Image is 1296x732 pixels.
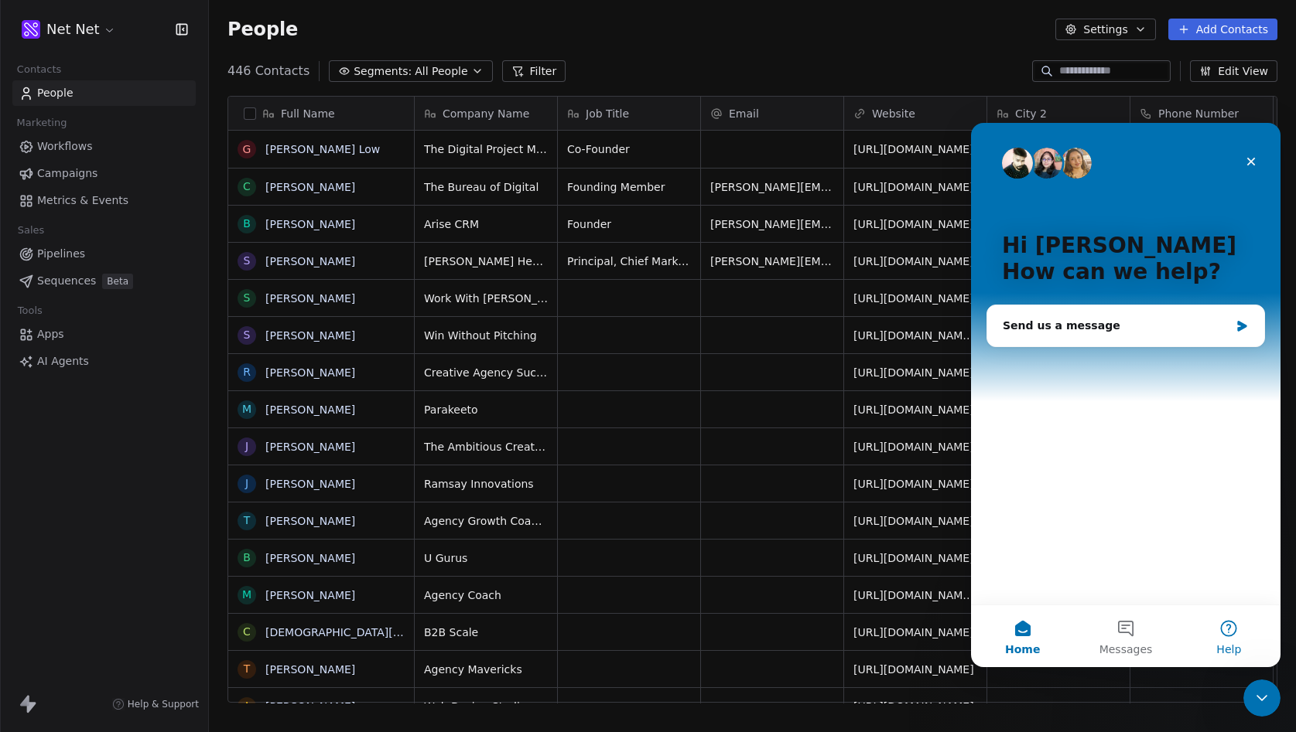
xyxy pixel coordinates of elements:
[424,365,548,380] span: Creative Agency Success
[424,291,548,306] span: Work With [PERSON_NAME]
[971,123,1281,667] iframe: Intercom live chat
[37,246,85,262] span: Pipelines
[245,698,248,714] div: J
[243,624,251,640] div: C
[567,141,691,157] span: Co-Founder
[424,699,548,714] span: Web Design Studio Accelerator
[12,80,196,106] a: People
[265,218,355,230] a: [PERSON_NAME]
[243,179,251,195] div: C
[853,478,974,490] a: [URL][DOMAIN_NAME]
[265,255,355,267] a: [PERSON_NAME]
[424,513,548,529] span: Agency Growth Coaching
[567,179,691,195] span: Founding Member
[853,329,1064,342] a: [URL][DOMAIN_NAME][PERSON_NAME]
[243,216,251,232] div: B
[710,179,834,195] span: [PERSON_NAME][EMAIL_ADDRESS][DOMAIN_NAME]
[424,254,548,269] span: [PERSON_NAME] Healthcare Marketing
[424,439,548,455] span: The Ambitious Creatives
[265,181,355,193] a: [PERSON_NAME]
[558,97,700,130] div: Job Title
[586,106,629,121] span: Job Title
[244,661,251,677] div: T
[844,97,987,130] div: Website
[227,62,309,80] span: 446 Contacts
[281,106,335,121] span: Full Name
[265,143,380,155] a: [PERSON_NAME] Low
[244,290,251,306] div: S
[701,97,843,130] div: Email
[265,366,355,379] a: [PERSON_NAME]
[11,219,51,242] span: Sales
[265,478,355,490] a: [PERSON_NAME]
[19,16,119,43] button: Net Net
[853,255,974,267] a: [URL][DOMAIN_NAME]
[244,327,251,343] div: S
[853,218,974,230] a: [URL][DOMAIN_NAME]
[424,179,548,195] span: The Bureau of Digital
[12,322,196,347] a: Apps
[415,63,467,80] span: All People
[853,366,974,379] a: [URL][DOMAIN_NAME]
[853,143,974,155] a: [URL][DOMAIN_NAME]
[424,141,548,157] span: The Digital Project Manager
[872,106,915,121] span: Website
[112,698,199,710] a: Help & Support
[102,274,133,289] span: Beta
[853,663,974,676] a: [URL][DOMAIN_NAME]
[12,161,196,186] a: Campaigns
[1158,106,1239,121] span: Phone Number
[265,515,355,527] a: [PERSON_NAME]
[245,438,248,455] div: J
[242,587,251,603] div: M
[243,141,251,158] div: G
[987,97,1130,130] div: City 2
[853,515,974,527] a: [URL][DOMAIN_NAME]
[244,512,251,529] div: T
[12,134,196,159] a: Workflows
[1015,106,1047,121] span: City 2
[1190,60,1277,82] button: Edit View
[1243,679,1281,717] iframe: Intercom live chat
[244,253,251,269] div: S
[228,131,415,703] div: grid
[443,106,529,121] span: Company Name
[265,663,355,676] a: [PERSON_NAME]
[729,106,759,121] span: Email
[502,60,566,82] button: Filter
[10,58,68,81] span: Contacts
[37,138,93,155] span: Workflows
[12,241,196,267] a: Pipelines
[853,626,974,638] a: [URL][DOMAIN_NAME]
[37,326,64,342] span: Apps
[245,475,248,492] div: J
[424,587,548,603] span: Agency Coach
[12,349,196,374] a: AI Agents
[242,401,251,417] div: M
[1168,19,1277,40] button: Add Contacts
[37,85,74,101] span: People
[265,329,355,342] a: [PERSON_NAME]
[424,216,548,232] span: Arise CRM
[265,403,355,416] a: [PERSON_NAME]
[710,254,834,269] span: [PERSON_NAME][EMAIL_ADDRESS][DOMAIN_NAME]
[12,188,196,213] a: Metrics & Events
[710,216,834,232] span: [PERSON_NAME][EMAIL_ADDRESS][DOMAIN_NAME]
[265,626,478,638] a: [DEMOGRAPHIC_DATA][PERSON_NAME]
[1055,19,1155,40] button: Settings
[11,299,49,322] span: Tools
[243,364,251,380] div: R
[37,353,89,369] span: AI Agents
[853,441,974,453] a: [URL][DOMAIN_NAME]
[265,441,355,453] a: [PERSON_NAME]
